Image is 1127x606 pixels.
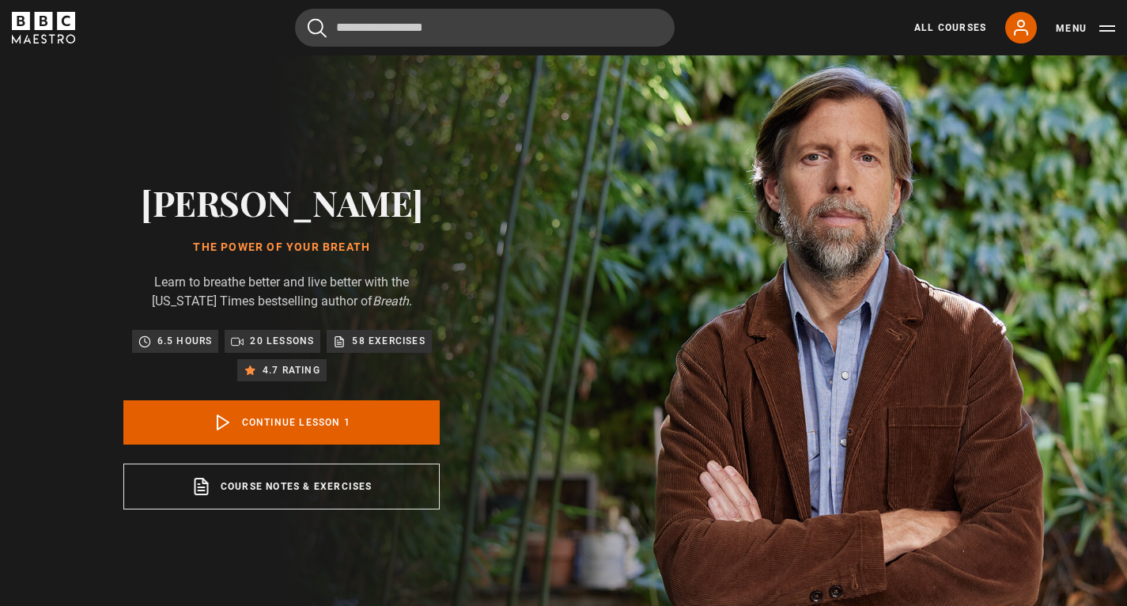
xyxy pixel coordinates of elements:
a: Continue lesson 1 [123,400,440,445]
p: 4.7 rating [263,362,320,378]
svg: BBC Maestro [12,12,75,44]
h2: [PERSON_NAME] [123,182,440,222]
p: Learn to breathe better and live better with the [US_STATE] Times bestselling author of . [123,273,440,311]
p: 58 exercises [352,333,425,349]
h1: The Power of Your Breath [123,241,440,254]
a: All Courses [914,21,986,35]
input: Search [295,9,675,47]
button: Submit the search query [308,18,327,38]
i: Breath [373,294,409,309]
p: 6.5 hours [157,333,213,349]
button: Toggle navigation [1056,21,1115,36]
p: 20 lessons [250,333,314,349]
a: Course notes & exercises [123,464,440,509]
